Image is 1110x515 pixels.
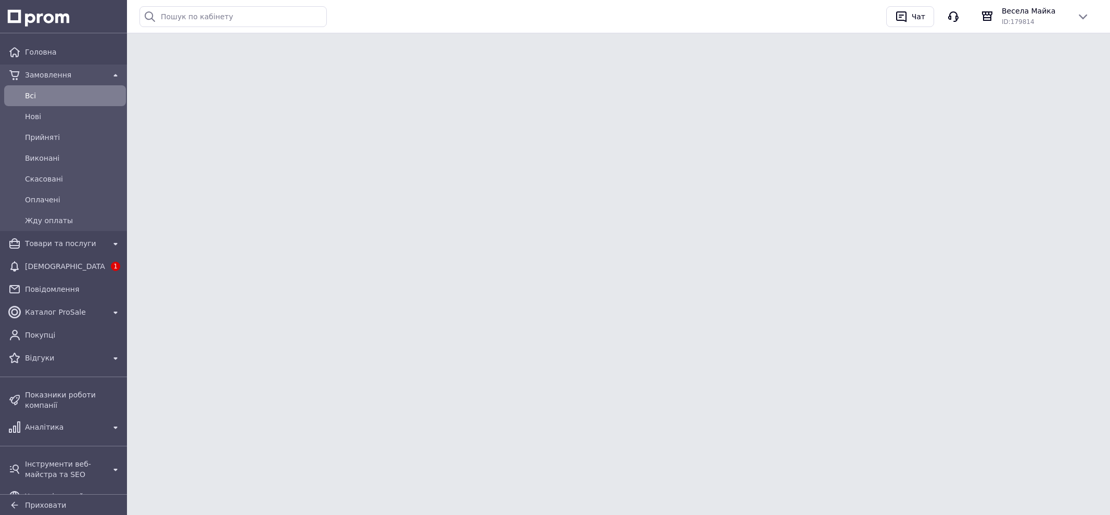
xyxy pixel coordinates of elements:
[25,307,105,317] span: Каталог ProSale
[25,47,122,57] span: Головна
[25,132,122,143] span: Прийняті
[25,330,122,340] span: Покупці
[139,6,327,27] input: Пошук по кабінету
[25,215,122,226] span: Жду оплаты
[25,284,122,294] span: Повідомлення
[25,195,122,205] span: Оплачені
[111,262,120,271] span: 1
[25,91,122,101] span: Всi
[25,459,105,480] span: Інструменти веб-майстра та SEO
[25,238,105,249] span: Товари та послуги
[1002,18,1035,25] span: ID: 179814
[886,6,934,27] button: Чат
[25,153,122,163] span: Виконані
[25,174,122,184] span: Скасовані
[25,261,105,272] span: [DEMOGRAPHIC_DATA]
[25,70,105,80] span: Замовлення
[25,390,122,410] span: Показники роботи компанії
[25,491,105,501] span: Управління сайтом
[25,422,105,432] span: Аналітика
[910,9,927,24] div: Чат
[25,501,66,509] span: Приховати
[1002,6,1068,16] span: Весела Майка
[25,353,105,363] span: Відгуки
[25,111,122,122] span: Нові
